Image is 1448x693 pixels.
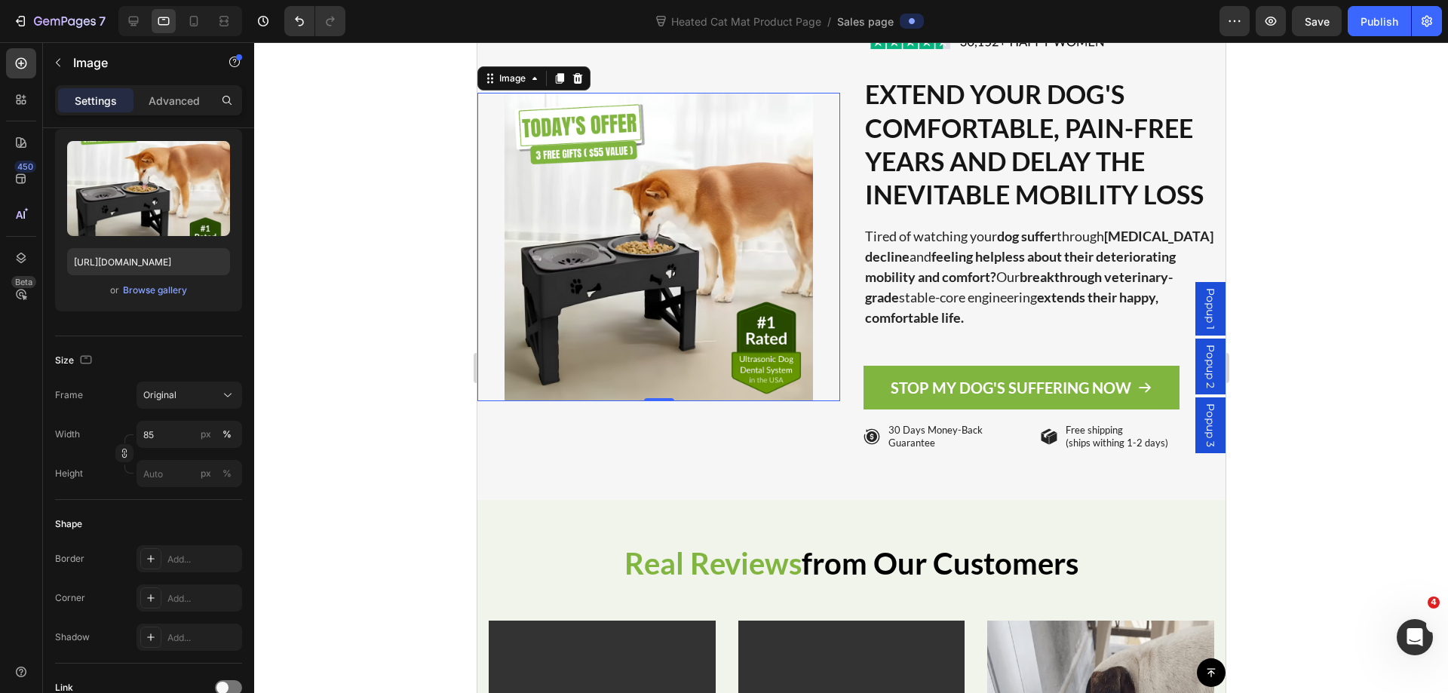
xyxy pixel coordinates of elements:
span: Save [1305,15,1330,28]
p: Advanced [149,93,200,109]
input: https://example.com/image.jpg [67,248,230,275]
p: 30 Days Money-Back [411,382,505,394]
div: Undo/Redo [284,6,345,36]
div: % [222,428,232,441]
p: STOP MY DOG'S SUFFERING NOW [413,336,654,355]
label: Height [55,467,83,480]
span: Popup 3 [726,361,741,405]
div: Corner [55,591,85,605]
span: EXTEND YOUR DOG'S COMFORTABLE, PAIN-FREE YEARS AND DELAY THE INEVITABLE MOBILITY LOSS [388,36,726,167]
div: Add... [167,631,238,645]
span: Heated Cat Mat Product Page [668,14,824,29]
div: Add... [167,592,238,606]
div: 450 [14,161,36,173]
div: Shadow [55,630,90,644]
iframe: Design area [477,42,1226,693]
label: Width [55,428,80,441]
button: 7 [6,6,112,36]
p: (ships withing 1-2 days) [588,394,691,407]
label: Frame [55,388,83,402]
strong: feeling helpless about their deteriorating mobility and comfort? [388,206,698,243]
div: Browse gallery [123,284,187,297]
p: Image [73,54,201,72]
span: Popup 1 [726,246,741,287]
button: Publish [1348,6,1411,36]
p: Tired of watching your through and Our stable-core engineering [388,184,736,286]
div: px [201,467,211,480]
img: preview-image [67,141,230,236]
div: Publish [1361,14,1398,29]
strong: dog suffer [520,186,579,202]
input: px% [137,460,242,487]
div: px [201,428,211,441]
div: Shape [55,517,82,531]
a: STOP MY DOG'S SUFFERING NOW [386,324,702,367]
div: Size [55,351,95,371]
div: Beta [11,276,36,288]
div: Add... [167,553,238,566]
p: Free shipping [588,382,691,394]
img: gempages_485408103781631230-765f13a7-a11d-4052-8f9d-c186bf4e99a4.png [27,51,336,359]
iframe: Intercom live chat [1397,619,1433,655]
button: px [218,425,236,443]
p: Settings [75,93,117,109]
div: Border [55,552,84,566]
span: Real Reviews [147,503,324,539]
input: px% [137,421,242,448]
button: % [197,465,215,483]
button: Original [137,382,242,409]
span: or [110,281,119,299]
span: 4 [1428,596,1440,609]
span: Popup 2 [726,302,741,346]
button: % [197,425,215,443]
span: from Our Customers [324,503,601,539]
span: Sales page [837,14,894,29]
span: Original [143,388,176,402]
button: Browse gallery [122,283,188,298]
div: % [222,467,232,480]
button: px [218,465,236,483]
button: Save [1292,6,1342,36]
span: / [827,14,831,29]
p: 7 [99,12,106,30]
p: Guarantee [411,394,505,407]
div: Image [19,29,51,43]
